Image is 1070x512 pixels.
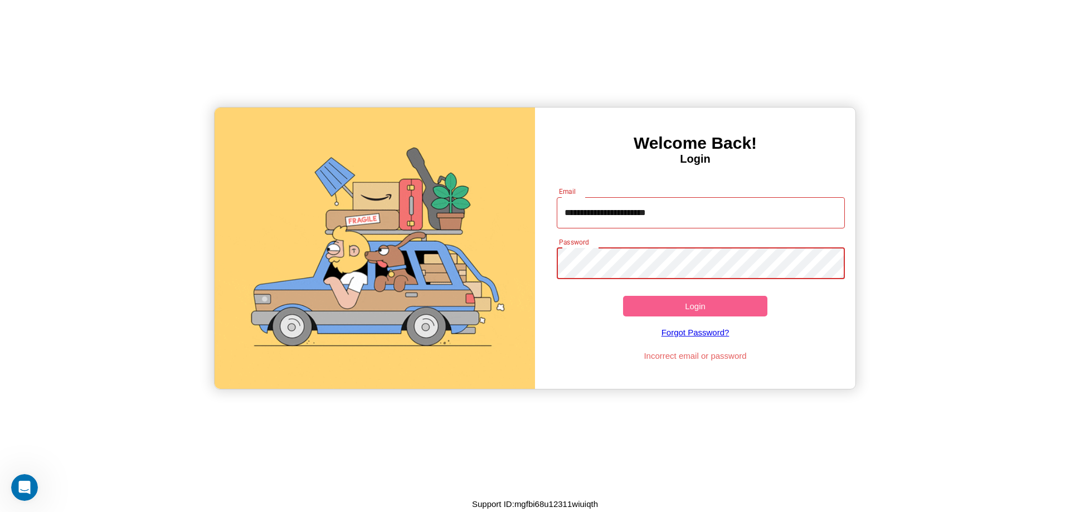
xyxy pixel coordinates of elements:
h3: Welcome Back! [535,134,855,153]
label: Email [559,187,576,196]
p: Support ID: mgfbi68u12311wiuiqth [472,496,598,511]
button: Login [623,296,767,316]
h4: Login [535,153,855,165]
label: Password [559,237,588,247]
img: gif [215,108,535,389]
a: Forgot Password? [551,316,840,348]
iframe: Intercom live chat [11,474,38,501]
p: Incorrect email or password [551,348,840,363]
